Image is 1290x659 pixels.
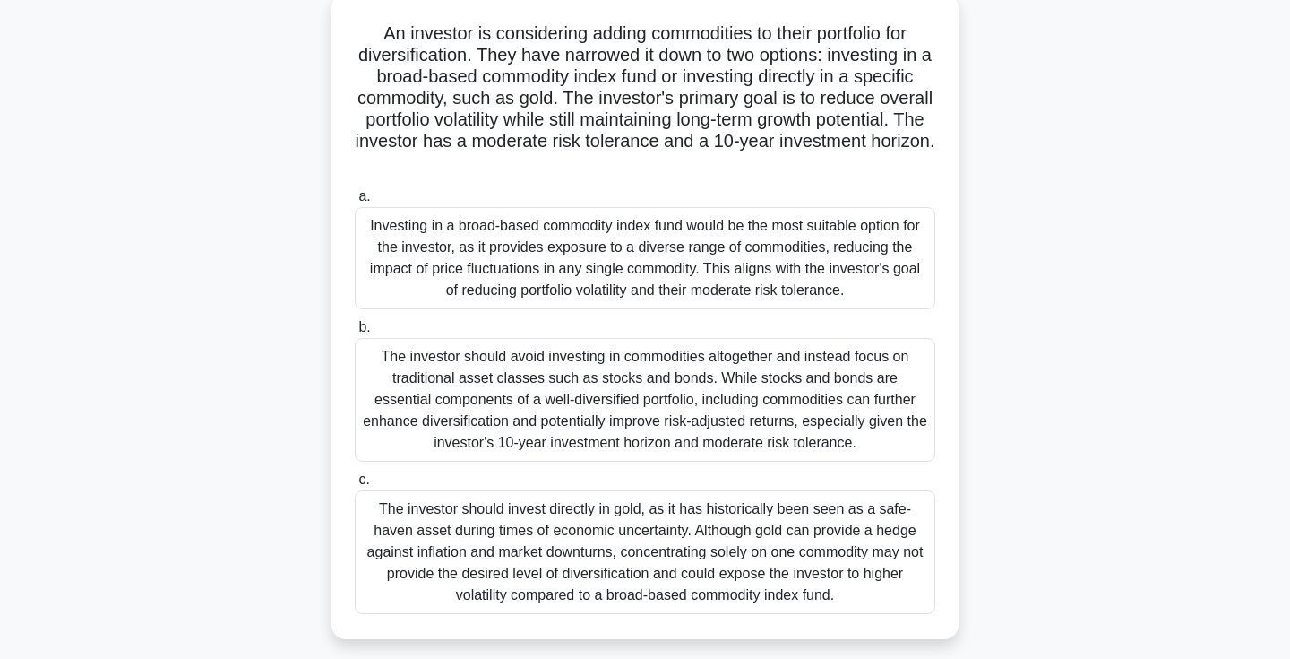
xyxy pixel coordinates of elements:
[355,338,935,462] div: The investor should avoid investing in commodities altogether and instead focus on traditional as...
[353,22,937,175] h5: An investor is considering adding commodities to their portfolio for diversification. They have n...
[358,472,369,487] span: c.
[358,319,370,334] span: b.
[355,207,935,309] div: Investing in a broad-based commodity index fund would be the most suitable option for the investo...
[355,490,935,614] div: The investor should invest directly in gold, as it has historically been seen as a safe-haven ass...
[358,188,370,204] span: a.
